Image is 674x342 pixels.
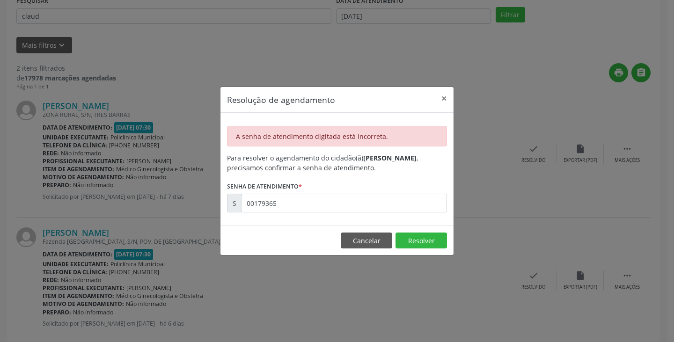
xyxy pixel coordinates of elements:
b: [PERSON_NAME] [363,153,417,162]
h5: Resolução de agendamento [227,94,335,106]
button: Resolver [396,233,447,248]
div: A senha de atendimento digitada está incorreta. [227,126,447,146]
div: Para resolver o agendamento do cidadão(ã) , precisamos confirmar a senha de atendimento. [227,153,447,173]
label: Senha de atendimento [227,179,302,194]
div: S [227,194,242,212]
button: Cancelar [341,233,392,248]
button: Close [435,87,454,110]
